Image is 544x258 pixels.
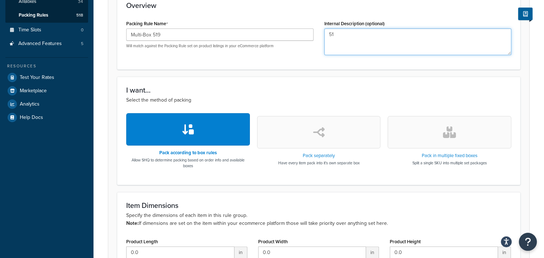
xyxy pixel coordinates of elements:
[126,219,139,227] b: Note:
[5,23,88,37] a: Time Slots0
[5,98,88,111] a: Analytics
[5,23,88,37] li: Time Slots
[76,12,83,18] span: 518
[126,157,250,169] p: Allow SHQ to determine packing based on order info and available boxes
[18,41,62,47] span: Advanced Features
[20,115,43,121] span: Help Docs
[5,37,88,50] li: Advanced Features
[390,239,421,244] label: Product Height
[324,28,512,55] textarea: 51
[126,150,250,155] h3: Pack according to box rules
[126,21,168,27] label: Packing Rule Name
[126,201,511,209] h3: Item Dimensions
[5,9,88,22] a: Packing Rules518
[126,1,511,9] h3: Overview
[412,160,487,166] p: Split a single SKU into multiple set packages
[18,27,41,33] span: Time Slots
[258,239,288,244] label: Product Width
[126,239,158,244] label: Product Length
[5,63,88,69] div: Resources
[126,96,511,104] p: Select the method of packing
[518,8,532,20] button: Show Help Docs
[126,86,511,94] h3: I want...
[278,160,360,166] p: Have every item pack into it's own separate box
[5,71,88,84] a: Test Your Rates
[5,111,88,124] a: Help Docs
[81,27,83,33] span: 0
[126,43,314,49] p: Will match against the Packing Rule set on product listings in your eCommerce platform
[324,21,385,26] label: Internal Description (optional)
[81,41,83,47] span: 5
[412,153,487,158] h3: Pack in multiple fixed boxes
[126,212,511,227] p: Specify the dimensions of each item in this rule group. If dimensions are set on the item within ...
[5,37,88,50] a: Advanced Features5
[278,153,360,158] h3: Pack separately
[5,84,88,97] a: Marketplace
[519,233,537,251] button: Open Resource Center
[5,9,88,22] li: Packing Rules
[19,12,48,18] span: Packing Rules
[20,88,47,94] span: Marketplace
[20,75,54,81] span: Test Your Rates
[20,101,40,107] span: Analytics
